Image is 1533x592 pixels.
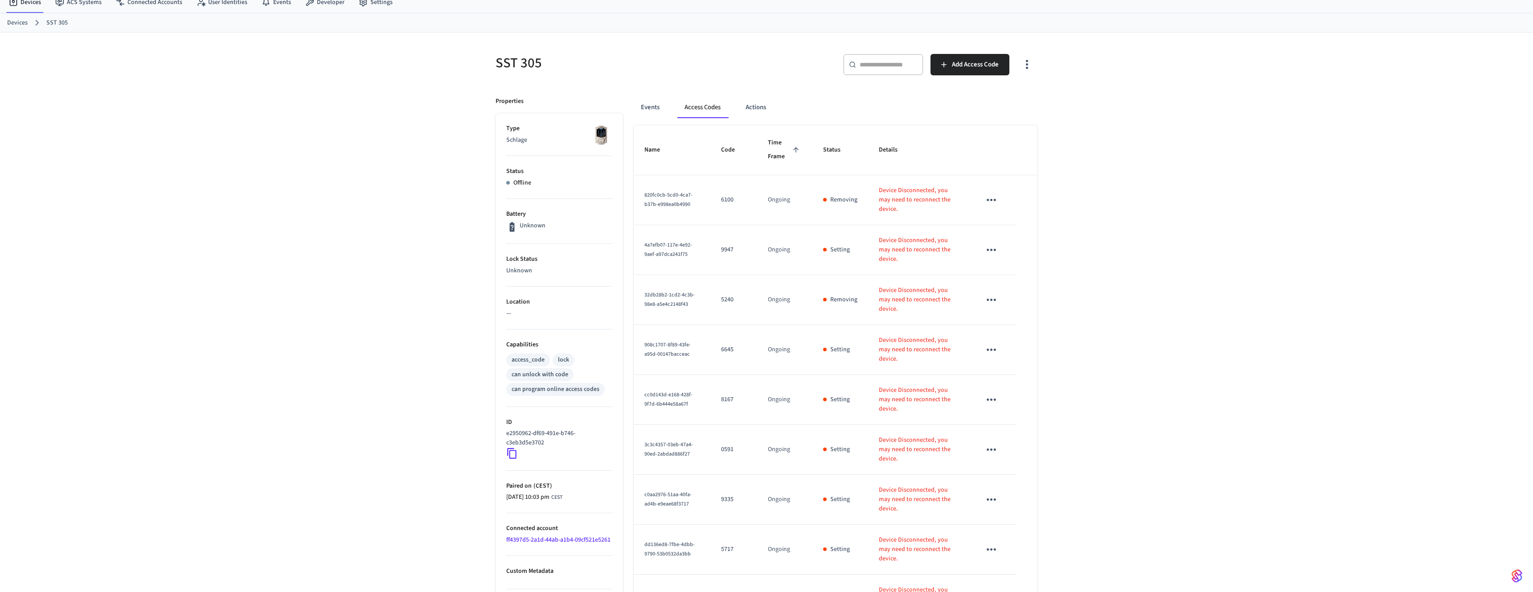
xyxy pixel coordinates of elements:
p: 9335 [721,495,746,504]
p: 6645 [721,345,746,354]
div: ant example [634,97,1037,118]
span: Name [644,143,672,157]
p: Device Disconnected, you may need to reconnect the device. [879,186,959,214]
td: Ongoing [757,525,812,575]
p: Device Disconnected, you may need to reconnect the device. [879,336,959,364]
p: 5717 [721,545,746,554]
span: CEST [551,493,562,502]
p: Device Disconnected, you may need to reconnect the device. [879,436,959,464]
p: Unknown [506,266,612,275]
p: Setting [830,395,850,404]
img: SeamLogoGradient.69752ec5.svg [1512,569,1522,583]
p: Schlage [506,136,612,145]
td: Ongoing [757,325,812,375]
p: Properties [496,97,524,106]
span: [DATE] 10:03 pm [506,493,549,502]
p: Setting [830,495,850,504]
span: 820fc0cb-5cd0-4ca7-b37b-e998ea0b4990 [644,191,693,208]
a: SST 305 [46,18,68,28]
p: 5240 [721,295,746,304]
p: Setting [830,245,850,255]
span: 32db28b2-1cd2-4c3b-98e8-a5e4c2148f43 [644,291,695,308]
img: Schlage Sense Smart Deadbolt with Camelot Trim, Front [590,124,612,146]
p: Device Disconnected, you may need to reconnect the device. [879,535,959,563]
p: — [506,309,612,318]
span: Details [879,143,909,157]
td: Ongoing [757,175,812,225]
p: Device Disconnected, you may need to reconnect the device. [879,286,959,314]
p: 0591 [721,445,746,454]
td: Ongoing [757,475,812,525]
h5: SST 305 [496,54,761,72]
span: cc0d143d-e168-428f-9f7d-6b444e58a67f [644,391,693,408]
td: Ongoing [757,275,812,325]
p: Unknown [520,221,545,230]
span: 908c1707-8f89-43fe-a95d-00147bacceac [644,341,691,358]
div: Europe/Budapest [506,493,562,502]
p: Setting [830,545,850,554]
p: Setting [830,345,850,354]
span: Add Access Code [952,59,999,70]
p: Connected account [506,524,612,533]
span: Status [823,143,852,157]
div: can program online access codes [512,385,599,394]
p: Type [506,124,612,133]
p: Capabilities [506,340,612,349]
td: Ongoing [757,375,812,425]
p: Custom Metadata [506,567,612,576]
span: 4a7efb07-117e-4e92-9aef-a97dca241f75 [644,241,692,258]
p: Paired on [506,481,612,491]
p: Removing [830,195,857,205]
a: ff4397d5-2a1d-44ab-a1b4-09cf521e5261 [506,535,611,544]
td: Ongoing [757,425,812,475]
p: Removing [830,295,857,304]
p: e2950962-df69-491e-b746-c3eb3d5e3702 [506,429,609,448]
span: 3c3c4357-03eb-47a4-90ed-2abdad886f27 [644,441,693,458]
span: ( CEST ) [532,481,552,490]
div: access_code [512,355,545,365]
button: Add Access Code [930,54,1009,75]
p: Offline [513,178,531,188]
p: 8167 [721,395,746,404]
p: Lock Status [506,255,612,264]
p: Setting [830,445,850,454]
p: Battery [506,210,612,219]
p: Location [506,297,612,307]
button: Actions [738,97,773,118]
button: Access Codes [677,97,728,118]
td: Ongoing [757,225,812,275]
p: 6100 [721,195,746,205]
p: Device Disconnected, you may need to reconnect the device. [879,386,959,414]
span: dd136ed8-7fbe-4dbb-9790-53b0532da3bb [644,541,695,558]
p: Device Disconnected, you may need to reconnect the device. [879,236,959,264]
div: can unlock with code [512,370,568,379]
button: Events [634,97,667,118]
span: Time Frame [768,136,802,164]
p: Status [506,167,612,176]
p: Device Disconnected, you may need to reconnect the device. [879,485,959,514]
div: lock [558,355,569,365]
a: Devices [7,18,28,28]
p: 9947 [721,245,746,255]
span: Code [721,143,746,157]
p: ID [506,418,612,427]
span: c0aa2976-51aa-40fa-ad4b-e9eae68f3717 [644,491,692,508]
